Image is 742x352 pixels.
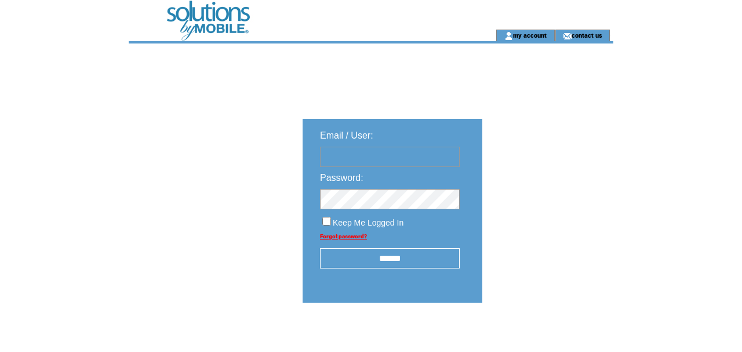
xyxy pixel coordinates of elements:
a: my account [513,31,547,39]
a: Forgot password? [320,233,367,239]
span: Email / User: [320,130,373,140]
span: Password: [320,173,363,183]
img: account_icon.gif [504,31,513,41]
span: Keep Me Logged In [333,218,403,227]
a: contact us [572,31,602,39]
img: contact_us_icon.gif [563,31,572,41]
img: transparent.png [516,332,574,346]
